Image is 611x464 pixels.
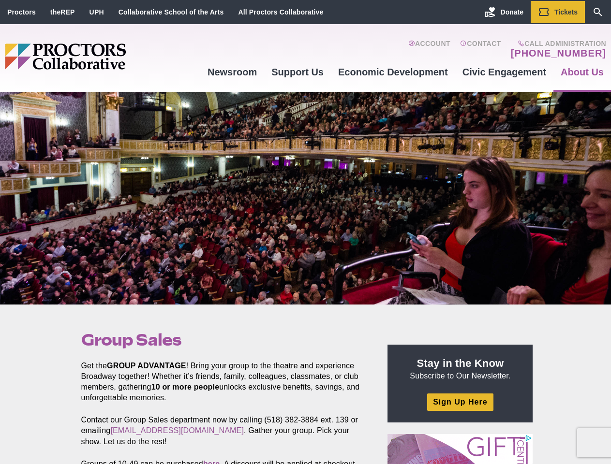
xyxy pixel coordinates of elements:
[151,383,220,391] strong: 10 or more people
[50,8,75,16] a: theREP
[264,59,331,85] a: Support Us
[554,8,578,16] span: Tickets
[531,1,585,23] a: Tickets
[455,59,553,85] a: Civic Engagement
[119,8,224,16] a: Collaborative School of the Arts
[107,362,186,370] strong: GROUP ADVANTAGE
[553,59,611,85] a: About Us
[511,47,606,59] a: [PHONE_NUMBER]
[5,43,200,70] img: Proctors logo
[585,1,611,23] a: Search
[7,8,36,16] a: Proctors
[477,1,531,23] a: Donate
[460,40,501,59] a: Contact
[238,8,323,16] a: All Proctors Collaborative
[81,361,366,403] p: Get the ! Bring your group to the theatre and experience Broadway together! Whether it’s friends,...
[427,393,493,410] a: Sign Up Here
[110,426,244,435] a: [EMAIL_ADDRESS][DOMAIN_NAME]
[331,59,455,85] a: Economic Development
[501,8,523,16] span: Donate
[417,357,504,369] strong: Stay in the Know
[508,40,606,47] span: Call Administration
[89,8,104,16] a: UPH
[399,356,521,381] p: Subscribe to Our Newsletter.
[81,415,366,447] p: Contact our Group Sales department now by calling (518) 382-3884 ext. 139 or emailing . Gather yo...
[81,331,366,349] h1: Group Sales
[200,59,264,85] a: Newsroom
[408,40,450,59] a: Account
